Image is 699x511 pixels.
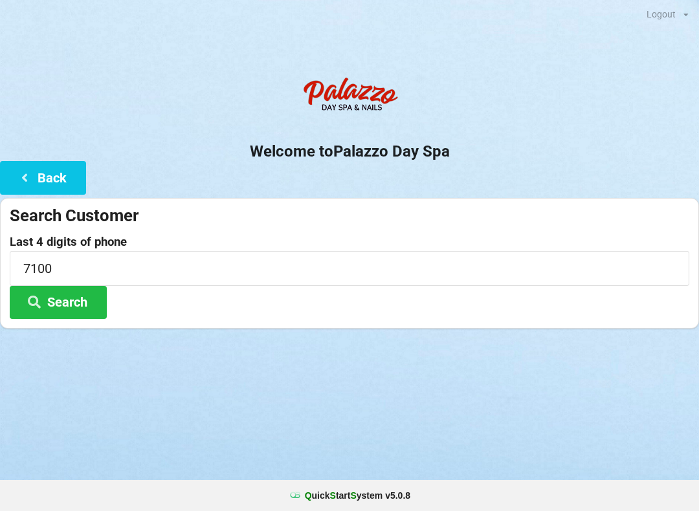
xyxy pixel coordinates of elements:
span: S [330,490,336,501]
button: Search [10,286,107,319]
img: PalazzoDaySpaNails-Logo.png [298,71,401,122]
span: Q [305,490,312,501]
span: S [350,490,356,501]
div: Logout [647,10,676,19]
label: Last 4 digits of phone [10,235,689,248]
div: Search Customer [10,205,689,226]
b: uick tart ystem v 5.0.8 [305,489,410,502]
input: 0000 [10,251,689,285]
img: favicon.ico [289,489,302,502]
